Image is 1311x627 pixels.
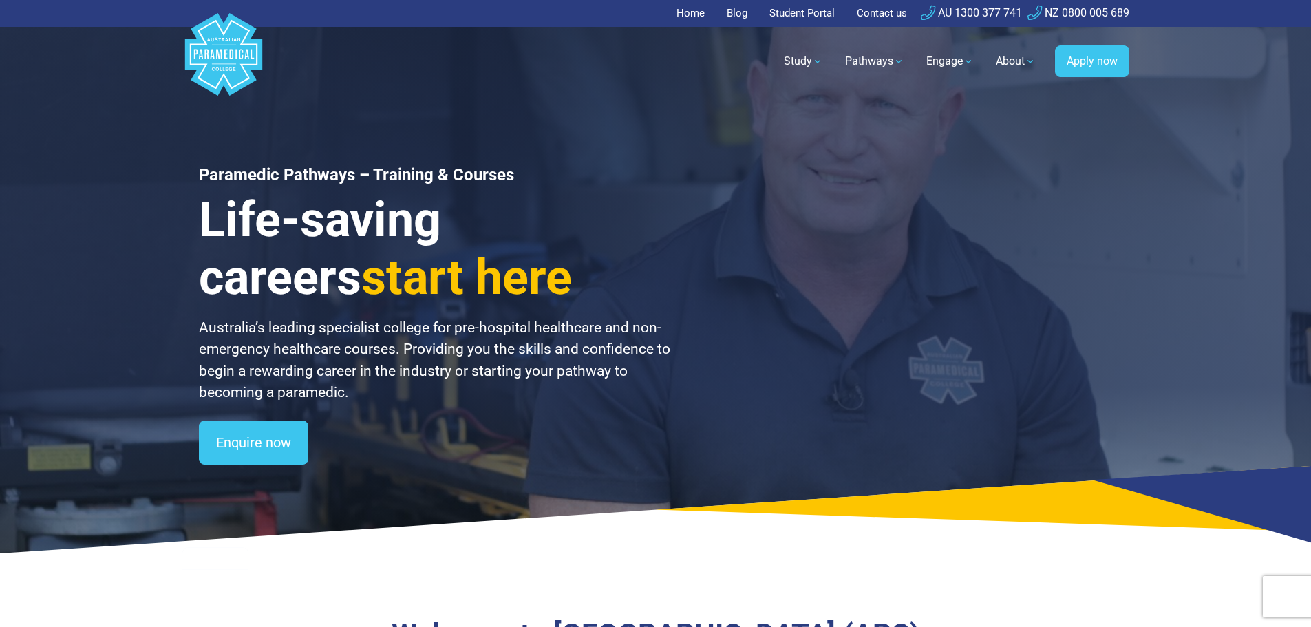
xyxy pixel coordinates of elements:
[199,421,308,465] a: Enquire now
[361,249,572,306] span: start here
[988,42,1044,81] a: About
[182,27,265,96] a: Australian Paramedical College
[921,6,1022,19] a: AU 1300 377 741
[199,191,672,306] h3: Life-saving careers
[776,42,831,81] a: Study
[1027,6,1129,19] a: NZ 0800 005 689
[199,165,672,185] h1: Paramedic Pathways – Training & Courses
[918,42,982,81] a: Engage
[1055,45,1129,77] a: Apply now
[837,42,913,81] a: Pathways
[199,317,672,404] p: Australia’s leading specialist college for pre-hospital healthcare and non-emergency healthcare c...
